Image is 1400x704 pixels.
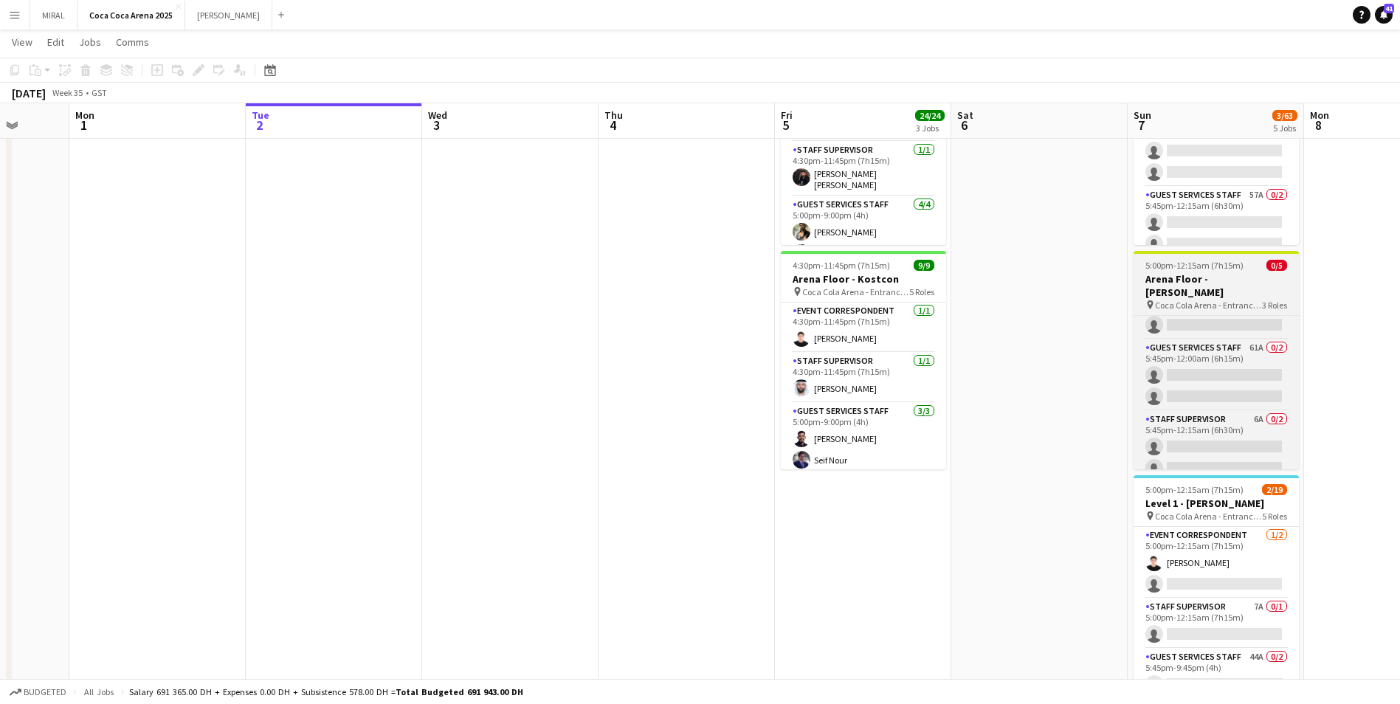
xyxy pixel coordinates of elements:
span: 5 [779,117,793,134]
app-card-role: Staff Supervisor6A0/25:45pm-12:15am (6h30m) [1134,411,1299,483]
app-job-card: 4:30pm-11:45pm (7h15m)9/9Arena Floor - Kostcon Coca Cola Arena - Entrance F5 RolesEvent Correspon... [781,251,946,469]
span: 8 [1308,117,1329,134]
span: All jobs [81,686,117,697]
span: Thu [604,108,623,122]
span: 0/5 [1266,260,1287,271]
app-job-card: 5:00pm-12:15am (7h15m) (Mon)2/19Level 1 - [PERSON_NAME] Coca Cola Arena - Entrance F5 RolesEvent ... [1134,475,1299,694]
app-card-role: Guest Services Staff57A0/25:45pm-12:15am (6h30m) [1134,187,1299,258]
span: 9/9 [914,260,934,271]
span: 2 [249,117,269,134]
div: 5 Jobs [1273,122,1297,134]
div: 3 Jobs [916,122,944,134]
app-card-role: Guest Services Staff3/35:00pm-9:00pm (4h)[PERSON_NAME]Seif Nour [781,403,946,496]
span: Week 35 [49,87,86,98]
span: Comms [116,35,149,49]
app-card-role: Staff Supervisor1/14:30pm-11:45pm (7h15m)[PERSON_NAME] [PERSON_NAME] [781,142,946,196]
a: Jobs [73,32,107,52]
a: Comms [110,32,155,52]
span: 5 Roles [1262,511,1287,522]
app-job-card: 5:00pm-12:15am (7h15m) (Mon)0/5Arena Floor - [PERSON_NAME] Coca Cola Arena - Entrance F3 RolesSta... [1134,251,1299,469]
span: 3 [426,117,447,134]
button: Budgeted [7,684,69,700]
span: Fri [781,108,793,122]
app-card-role: Event Correspondent1/14:30pm-11:45pm (7h15m)[PERSON_NAME] [781,303,946,353]
span: Edit [47,35,64,49]
span: 41 [1384,4,1394,13]
h3: Arena Floor - Kostcon [781,272,946,286]
span: Budgeted [24,687,66,697]
button: [PERSON_NAME] [185,1,272,30]
span: Jobs [79,35,101,49]
span: 1 [73,117,94,134]
span: 4 [602,117,623,134]
span: Coca Cola Arena - Entrance F [1155,511,1262,522]
span: 2/19 [1262,484,1287,495]
a: 41 [1375,6,1393,24]
button: MIRAL [30,1,77,30]
a: View [6,32,38,52]
span: 4:30pm-11:45pm (7h15m) [793,260,890,271]
span: 5:00pm-12:15am (7h15m) (Mon) [1145,484,1262,495]
span: Total Budgeted 691 943.00 DH [396,686,523,697]
span: Sat [957,108,973,122]
span: 5 Roles [909,286,934,297]
h3: Level 1 - [PERSON_NAME] [1134,497,1299,510]
app-card-role: Guest Services Staff4/45:00pm-9:00pm (4h)[PERSON_NAME] [781,196,946,311]
span: Mon [75,108,94,122]
button: Coca Coca Arena 2025 [77,1,185,30]
div: GST [92,87,107,98]
span: Sun [1134,108,1151,122]
app-card-role: Staff Supervisor7A0/15:00pm-12:15am (7h15m) [1134,598,1299,649]
span: 24/24 [915,110,945,121]
span: Tue [252,108,269,122]
h3: Arena Floor - [PERSON_NAME] [1134,272,1299,299]
div: [DATE] [12,86,46,100]
app-card-role: Event Correspondent1/25:00pm-12:15am (7h15m)[PERSON_NAME] [1134,527,1299,598]
div: Salary 691 365.00 DH + Expenses 0.00 DH + Subsistence 578.00 DH = [129,686,523,697]
span: View [12,35,32,49]
span: 3/63 [1272,110,1297,121]
span: 5:00pm-12:15am (7h15m) (Mon) [1145,260,1266,271]
app-card-role: Guest Services Staff61A0/25:45pm-12:00am (6h15m) [1134,339,1299,411]
app-card-role: Staff Supervisor1/14:30pm-11:45pm (7h15m)[PERSON_NAME] [781,353,946,403]
span: 3 Roles [1262,300,1287,311]
a: Edit [41,32,70,52]
span: Coca Cola Arena - Entrance F [802,286,909,297]
span: 6 [955,117,973,134]
span: 7 [1131,117,1151,134]
span: Coca Cola Arena - Entrance F [1155,300,1262,311]
span: Wed [428,108,447,122]
span: Mon [1310,108,1329,122]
